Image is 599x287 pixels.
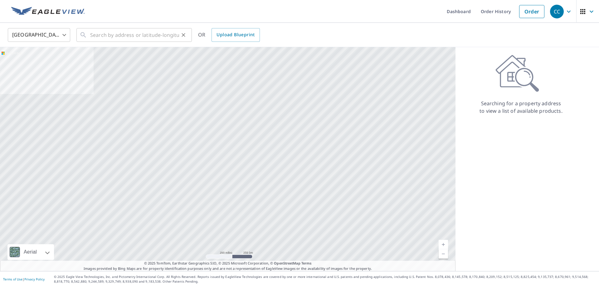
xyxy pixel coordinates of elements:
a: Current Level 5, Zoom In [439,240,448,249]
a: Current Level 5, Zoom Out [439,249,448,259]
div: Aerial [22,244,39,260]
span: Upload Blueprint [217,31,255,39]
img: EV Logo [11,7,85,16]
a: Terms of Use [3,277,22,281]
div: Aerial [7,244,54,260]
a: Order [519,5,544,18]
div: OR [198,28,260,42]
a: Terms [301,261,312,265]
div: CC [550,5,564,18]
div: [GEOGRAPHIC_DATA] [8,26,70,44]
a: OpenStreetMap [274,261,300,265]
a: Privacy Policy [24,277,45,281]
input: Search by address or latitude-longitude [90,26,179,44]
p: | [3,277,45,281]
a: Upload Blueprint [212,28,260,42]
button: Clear [179,31,188,39]
p: Searching for a property address to view a list of available products. [479,100,563,115]
p: © 2025 Eagle View Technologies, Inc. and Pictometry International Corp. All Rights Reserved. Repo... [54,275,596,284]
span: © 2025 TomTom, Earthstar Geographics SIO, © 2025 Microsoft Corporation, © [144,261,312,266]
